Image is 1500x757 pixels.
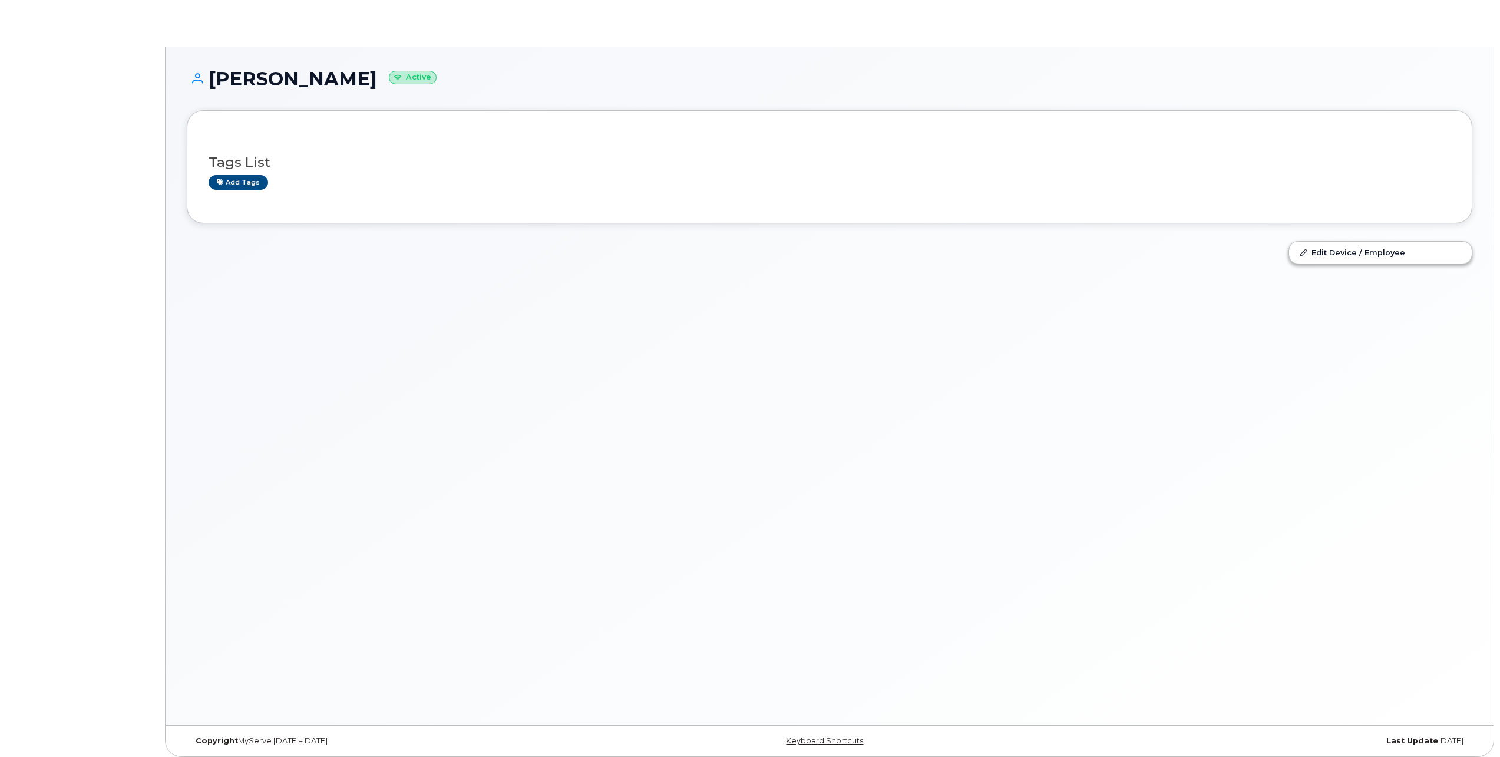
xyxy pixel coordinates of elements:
[1289,242,1472,263] a: Edit Device / Employee
[187,68,1472,89] h1: [PERSON_NAME]
[389,71,437,84] small: Active
[187,736,615,746] div: MyServe [DATE]–[DATE]
[786,736,863,745] a: Keyboard Shortcuts
[1386,736,1438,745] strong: Last Update
[209,175,268,190] a: Add tags
[196,736,238,745] strong: Copyright
[1044,736,1472,746] div: [DATE]
[209,155,1451,170] h3: Tags List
